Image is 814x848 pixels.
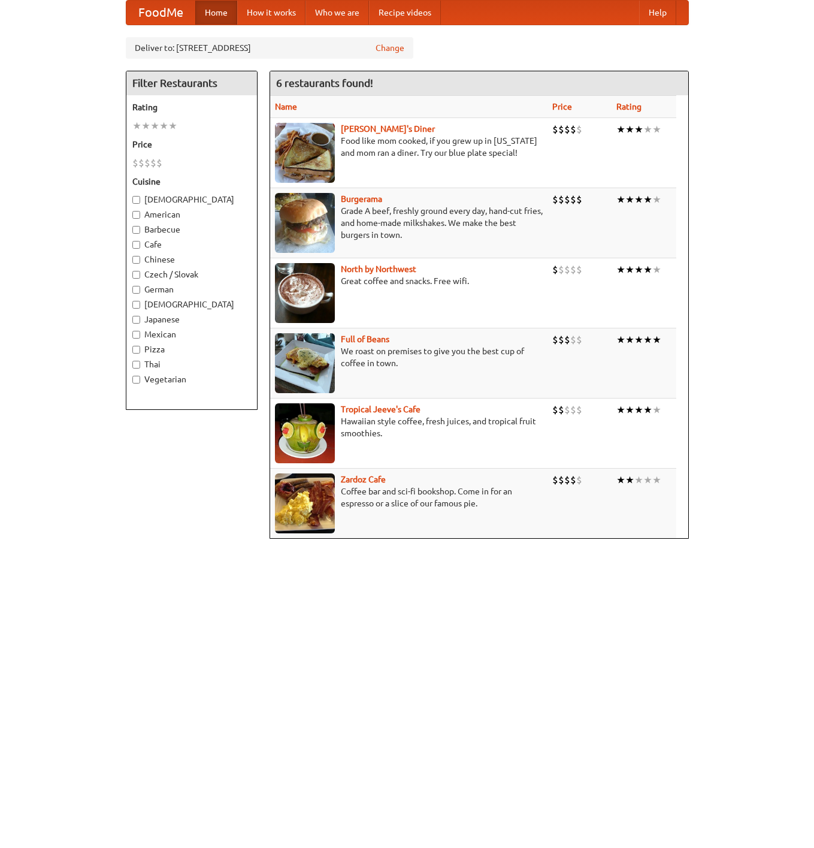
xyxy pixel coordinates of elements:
[634,473,643,487] li: ★
[237,1,305,25] a: How it works
[132,101,251,113] h5: Rating
[652,473,661,487] li: ★
[132,196,140,204] input: [DEMOGRAPHIC_DATA]
[275,345,543,369] p: We roast on premises to give you the best cup of coffee in town.
[616,473,625,487] li: ★
[643,473,652,487] li: ★
[341,475,386,484] a: Zardoz Cafe
[168,119,177,132] li: ★
[634,193,643,206] li: ★
[552,403,558,417] li: $
[625,193,634,206] li: ★
[570,333,576,346] li: $
[652,263,661,276] li: ★
[132,271,140,279] input: Czech / Slovak
[552,263,558,276] li: $
[564,403,570,417] li: $
[275,333,335,393] img: beans.jpg
[616,263,625,276] li: ★
[132,156,138,170] li: $
[652,123,661,136] li: ★
[570,263,576,276] li: $
[341,124,435,134] a: [PERSON_NAME]'s Diner
[132,313,251,325] label: Japanese
[132,239,251,251] label: Cafe
[570,193,576,206] li: $
[643,263,652,276] li: ★
[558,193,564,206] li: $
[639,1,676,25] a: Help
[132,376,140,384] input: Vegetarian
[552,333,558,346] li: $
[159,119,168,132] li: ★
[275,485,543,509] p: Coffee bar and sci-fi bookshop. Come in for an espresso or a slice of our famous pie.
[138,156,144,170] li: $
[132,331,140,339] input: Mexican
[341,194,382,204] a: Burgerama
[643,193,652,206] li: ★
[558,403,564,417] li: $
[558,263,564,276] li: $
[132,119,141,132] li: ★
[643,123,652,136] li: ★
[276,77,373,89] ng-pluralize: 6 restaurants found!
[341,264,416,274] a: North by Northwest
[576,123,582,136] li: $
[625,473,634,487] li: ★
[625,403,634,417] li: ★
[275,263,335,323] img: north.jpg
[275,275,543,287] p: Great coffee and snacks. Free wifi.
[576,193,582,206] li: $
[576,403,582,417] li: $
[132,346,140,354] input: Pizza
[305,1,369,25] a: Who we are
[634,123,643,136] li: ★
[564,333,570,346] li: $
[275,102,297,111] a: Name
[552,123,558,136] li: $
[132,343,251,355] label: Pizza
[570,473,576,487] li: $
[150,119,159,132] li: ★
[643,403,652,417] li: ★
[376,42,404,54] a: Change
[132,361,140,369] input: Thai
[144,156,150,170] li: $
[564,123,570,136] li: $
[564,193,570,206] li: $
[132,283,251,295] label: German
[634,403,643,417] li: ★
[126,1,195,25] a: FoodMe
[616,193,625,206] li: ★
[275,193,335,253] img: burgerama.jpg
[564,263,570,276] li: $
[552,102,572,111] a: Price
[275,473,335,533] img: zardoz.jpg
[132,138,251,150] h5: Price
[369,1,441,25] a: Recipe videos
[625,263,634,276] li: ★
[616,403,625,417] li: ★
[156,156,162,170] li: $
[634,333,643,346] li: ★
[132,286,140,294] input: German
[570,403,576,417] li: $
[275,205,543,241] p: Grade A beef, freshly ground every day, hand-cut fries, and home-made milkshakes. We make the bes...
[576,473,582,487] li: $
[275,135,543,159] p: Food like mom cooked, if you grew up in [US_STATE] and mom ran a diner. Try our blue plate special!
[275,123,335,183] img: sallys.jpg
[132,256,140,264] input: Chinese
[652,193,661,206] li: ★
[643,333,652,346] li: ★
[150,156,156,170] li: $
[341,405,420,414] a: Tropical Jeeve's Cafe
[341,334,389,344] a: Full of Beans
[570,123,576,136] li: $
[132,176,251,188] h5: Cuisine
[576,263,582,276] li: $
[616,123,625,136] li: ★
[132,298,251,310] label: [DEMOGRAPHIC_DATA]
